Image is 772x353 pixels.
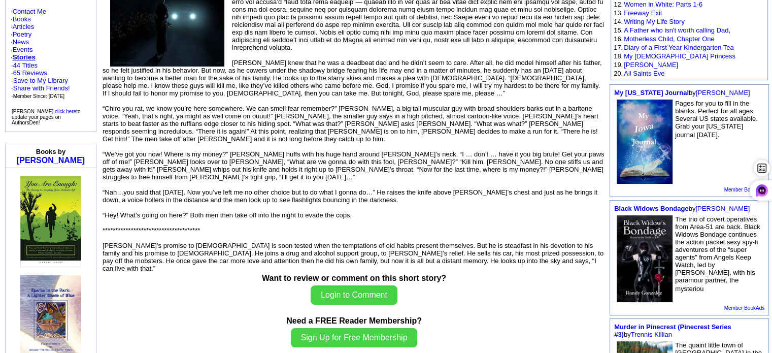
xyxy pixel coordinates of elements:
[13,77,68,84] a: Save to My Library
[11,8,91,100] font: · · · · · · ·
[17,156,85,165] a: [PERSON_NAME]
[624,9,662,17] a: Freeway Exit
[617,215,673,303] img: 68429.jpg
[13,84,70,92] a: Share with Friends!
[624,52,735,60] a: My [DEMOGRAPHIC_DATA] Princess
[13,53,36,61] a: Stories
[13,38,29,46] a: News
[617,100,673,184] img: 77662.jpg
[614,1,623,8] font: 12.
[13,46,33,53] a: Events
[262,274,446,282] b: Want to review or comment on this short story?
[614,35,623,43] font: 16.
[624,35,714,43] a: Motherless Child, Chapter One
[614,9,623,17] font: 13.
[13,30,32,38] a: Poetry
[614,205,689,212] a: Black Widows Bondage
[696,89,750,97] a: [PERSON_NAME]
[675,215,760,293] font: The trio of covert operatives from Area-51 are back. Black Widows Bondage continues the action pa...
[12,109,81,125] font: [PERSON_NAME], to update your pages on AuthorsDen!
[631,331,672,338] a: Trennis Killian
[311,291,397,299] a: Login to Comment
[55,109,76,114] a: click here
[614,323,731,338] font: by
[614,70,623,77] font: 20.
[36,148,66,155] b: Books by
[13,93,65,99] font: Member Since: [DATE]
[695,205,750,212] a: [PERSON_NAME]
[614,205,750,212] font: by
[20,176,81,267] img: 79691.jpg
[11,61,70,100] font: · ·
[291,333,418,342] a: Sign Up for Free Membership
[614,89,750,97] font: by
[624,44,734,51] a: Diary of a First Year Kindergarten Tea
[614,52,623,60] font: 18.
[675,100,758,139] font: Pages for you to fill in the blanks. Perfect for all ages. Several US states available. Grab your...
[13,8,46,15] a: Contact Me
[286,316,422,325] b: Need a FREE Reader Membership?
[624,61,678,69] a: [PERSON_NAME]
[624,70,664,77] a: All Saints Eve
[724,305,764,311] a: Member BookAds
[614,18,623,25] font: 14.
[614,26,623,34] font: 15.
[614,61,623,69] font: 19.
[624,18,685,25] a: Writing My Life Story
[13,15,31,23] a: Books
[11,77,70,100] font: · · ·
[614,44,623,51] font: 17.
[311,285,397,305] button: Login to Comment
[724,187,764,192] a: Member BookAds
[13,61,38,69] a: 44 Titles
[51,171,52,174] img: shim.gif
[13,23,35,30] a: Articles
[624,26,730,34] a: A Father who isn't worth calling Dad,
[291,328,418,347] button: Sign Up for Free Membership
[50,171,51,174] img: shim.gif
[614,323,731,338] a: Murder in Pinecrest (Pinecrest Series #3)
[624,1,702,8] a: Women in White: Parts 1-6
[13,69,47,77] a: 65 Reviews
[20,267,21,272] img: shim.gif
[614,89,689,97] a: My [US_STATE] Journal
